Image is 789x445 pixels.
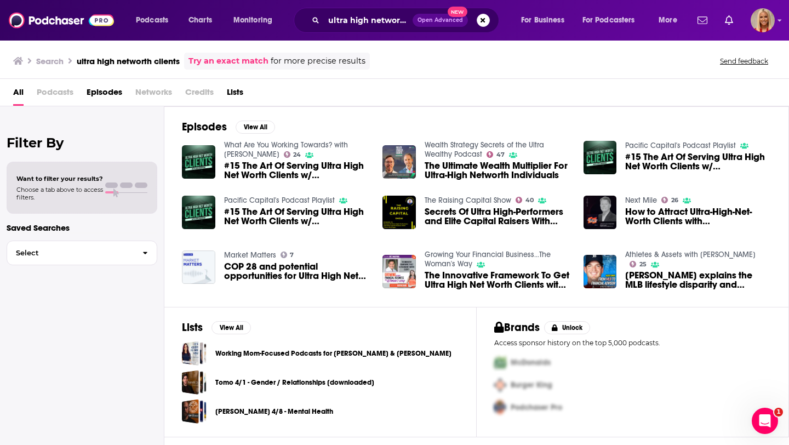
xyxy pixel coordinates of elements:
[121,65,185,72] div: Keywords by Traffic
[136,13,168,28] span: Podcasts
[87,83,122,106] span: Episodes
[513,12,578,29] button: open menu
[717,56,771,66] button: Send feedback
[182,145,215,179] img: #15 The Art Of Serving Ultra High Net Worth Clients w/ Chad Willardson, President, Pacific Capital
[625,207,771,226] span: How to Attract Ultra-High-Net-Worth Clients with [PERSON_NAME]
[16,175,103,182] span: Want to filter your results?
[494,339,771,347] p: Access sponsor history on the top 5,000 podcasts.
[182,370,207,395] a: Tomo 4/1 - Gender / Relationships [downloaded]
[630,261,647,267] a: 25
[575,12,651,29] button: open menu
[28,28,121,37] div: Domain: [DOMAIN_NAME]
[109,64,118,72] img: tab_keywords_by_traffic_grey.svg
[188,55,268,67] a: Try an exact match
[425,140,544,159] a: Wealth Strategy Secrets of the Ultra Wealthy Podcast
[31,18,54,26] div: v 4.0.25
[521,13,564,28] span: For Business
[490,396,511,419] img: Third Pro Logo
[224,140,348,159] a: What Are You Working Towards? with Chris Brodhead
[224,207,370,226] a: #15 The Art Of Serving Ultra High Net Worth Clients w/ Chad Willardson, President, Pacific Capital
[9,10,114,31] a: Podchaser - Follow, Share and Rate Podcasts
[625,152,771,171] a: #15 The Art Of Serving Ultra High Net Worth Clients w/ Chad Willardson, President, Pacific Capital
[226,12,287,29] button: open menu
[490,374,511,396] img: Second Pro Logo
[30,64,38,72] img: tab_domain_overview_orange.svg
[135,83,172,106] span: Networks
[13,83,24,106] a: All
[751,8,775,32] img: User Profile
[774,408,783,417] span: 1
[7,135,157,151] h2: Filter By
[233,13,272,28] span: Monitoring
[224,262,370,281] a: COP 28 and potential opportunities for Ultra High Net Worth clients
[496,152,505,157] span: 47
[215,347,451,360] a: Working Mom-Focused Podcasts for [PERSON_NAME] & [PERSON_NAME]
[425,250,551,269] a: Growing Your Financial Business...The Woman's Way
[290,253,294,258] span: 7
[185,83,214,106] span: Credits
[182,196,215,229] img: #15 The Art Of Serving Ultra High Net Worth Clients w/ Chad Willardson, President, Pacific Capital
[293,152,301,157] span: 24
[182,120,275,134] a: EpisodesView All
[448,7,467,17] span: New
[304,8,510,33] div: Search podcasts, credits, & more...
[382,145,416,179] img: The Ultimate Wealth Multiplier For Ultra-High Networth Individuals
[182,399,207,424] a: Jackson 4/8 - Mental Health
[425,271,570,289] a: The Innovative Framework To Get Ultra High Net Worth Clients with Bret Magpiong
[382,255,416,288] img: The Innovative Framework To Get Ultra High Net Worth Clients with Bret Magpiong
[584,196,617,229] img: How to Attract Ultra-High-Net-Worth Clients with Jonathan Foster
[37,83,73,106] span: Podcasts
[625,271,771,289] a: Jacob Turner explains the MLB lifestyle disparity and manages sudden wealth of clients
[544,321,591,334] button: Unlock
[671,198,678,203] span: 26
[182,321,251,334] a: ListsView All
[625,271,771,289] span: [PERSON_NAME] explains the MLB lifestyle disparity and manages sudden wealth of clients
[324,12,413,29] input: Search podcasts, credits, & more...
[425,207,570,226] a: Secrets Of Ultra High-Performers and Elite Capital Raisers With Trevor McGregor
[181,12,219,29] a: Charts
[215,406,333,418] a: [PERSON_NAME] 4/8 - Mental Health
[18,18,26,26] img: logo_orange.svg
[418,18,463,23] span: Open Advanced
[525,198,534,203] span: 40
[42,65,98,72] div: Domain Overview
[584,255,617,288] img: Jacob Turner explains the MLB lifestyle disparity and manages sudden wealth of clients
[751,8,775,32] button: Show profile menu
[382,196,416,229] a: Secrets Of Ultra High-Performers and Elite Capital Raisers With Trevor McGregor
[188,13,212,28] span: Charts
[182,341,207,366] a: Working Mom-Focused Podcasts for Hillary & Lana
[224,250,276,260] a: Market Matters
[224,161,370,180] span: #15 The Art Of Serving Ultra High Net Worth Clients w/ [PERSON_NAME], President, Pacific Capital
[227,83,243,106] a: Lists
[18,28,26,37] img: website_grey.svg
[413,14,468,27] button: Open AdvancedNew
[721,11,737,30] a: Show notifications dropdown
[751,8,775,32] span: Logged in as KymberleeBolden
[625,152,771,171] span: #15 The Art Of Serving Ultra High Net Worth Clients w/ [PERSON_NAME], President, Pacific Capital
[7,241,157,265] button: Select
[425,207,570,226] span: Secrets Of Ultra High-Performers and Elite Capital Raisers With [PERSON_NAME]
[182,250,215,284] img: COP 28 and potential opportunities for Ultra High Net Worth clients
[584,141,617,174] img: #15 The Art Of Serving Ultra High Net Worth Clients w/ Chad Willardson, President, Pacific Capital
[752,408,778,434] iframe: Intercom live chat
[659,13,677,28] span: More
[284,151,301,158] a: 24
[425,161,570,180] a: The Ultimate Wealth Multiplier For Ultra-High Networth Individuals
[639,262,647,267] span: 25
[182,120,227,134] h2: Episodes
[511,380,552,390] span: Burger King
[425,196,511,205] a: The Raising Capital Show
[211,321,251,334] button: View All
[511,403,562,412] span: Podchaser Pro
[77,56,180,66] h3: ultra high networth clients
[625,141,736,150] a: Pacific Capital's Podcast Playlist
[651,12,691,29] button: open menu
